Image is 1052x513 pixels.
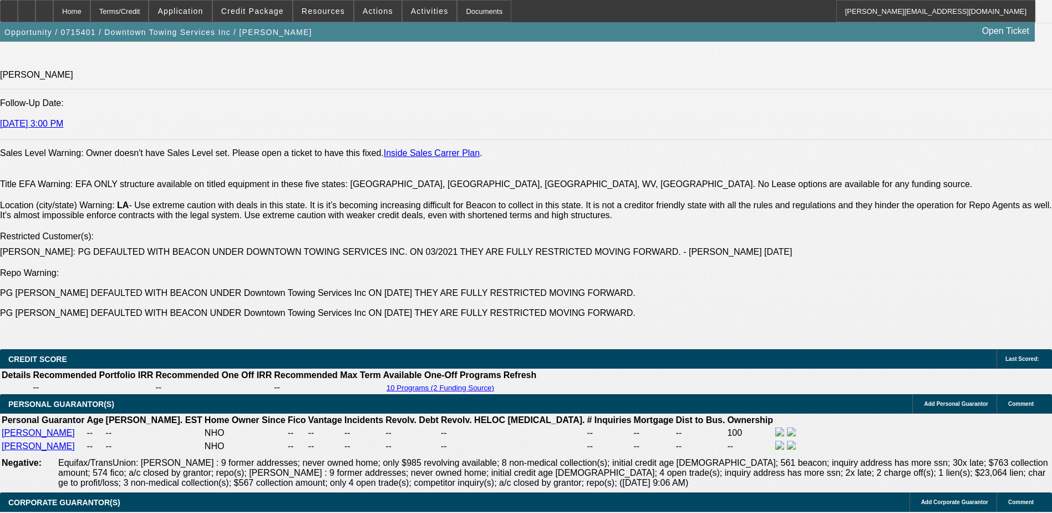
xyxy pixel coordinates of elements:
[1005,356,1039,362] span: Last Scored:
[1008,401,1034,407] span: Comment
[2,415,84,425] b: Personal Guarantor
[32,382,154,393] td: --
[221,7,284,16] span: Credit Package
[1008,499,1034,505] span: Comment
[273,370,382,381] th: Recommended Max Term
[86,148,482,158] label: Owner doesn't have Sales Level set. Please open a ticket to have this fixed. .
[149,1,211,22] button: Application
[978,22,1034,41] a: Open Ticket
[441,415,585,425] b: Revolv. HELOC [MEDICAL_DATA].
[105,427,203,439] td: --
[87,415,103,425] b: Age
[86,440,104,452] td: --
[117,200,129,210] b: LA
[213,1,292,22] button: Credit Package
[105,440,203,452] td: --
[726,427,774,439] td: 100
[384,148,480,158] a: Inside Sales Carrer Plan
[726,440,774,452] td: --
[287,440,307,452] td: --
[787,441,796,450] img: linkedin-icon.png
[205,415,286,425] b: Home Owner Since
[675,440,726,452] td: --
[308,415,342,425] b: Vantage
[587,415,631,425] b: # Inquiries
[354,1,402,22] button: Actions
[675,427,726,439] td: --
[503,370,537,381] th: Refresh
[75,179,973,189] label: EFA ONLY structure available on titled equipment in these five states: [GEOGRAPHIC_DATA], [GEOGRA...
[633,427,674,439] td: --
[155,370,272,381] th: Recommended One Off IRR
[440,427,586,439] td: --
[634,415,674,425] b: Mortgage
[385,440,439,452] td: --
[8,355,67,364] span: CREDIT SCORE
[58,458,1048,487] span: Equifax/TransUnion: [PERSON_NAME] : 9 former addresses; never owned home; only $985 revolving ava...
[288,415,306,425] b: Fico
[302,7,345,16] span: Resources
[86,427,104,439] td: --
[775,428,784,436] img: facebook-icon.png
[2,458,42,467] b: Negative:
[775,441,784,450] img: facebook-icon.png
[344,427,384,439] td: --
[2,441,75,451] a: [PERSON_NAME]
[676,415,725,425] b: Dist to Bus.
[924,401,988,407] span: Add Personal Guarantor
[157,7,203,16] span: Application
[273,382,382,393] td: --
[385,415,439,425] b: Revolv. Debt
[293,1,353,22] button: Resources
[385,427,439,439] td: --
[383,370,502,381] th: Available One-Off Programs
[204,440,286,452] td: NHO
[344,440,384,452] td: --
[8,498,120,507] span: CORPORATE GUARANTOR(S)
[4,28,312,37] span: Opportunity / 0715401 / Downtown Towing Services Inc / [PERSON_NAME]
[155,382,272,393] td: --
[2,428,75,437] a: [PERSON_NAME]
[287,427,307,439] td: --
[440,440,586,452] td: --
[921,499,988,505] span: Add Corporate Guarantor
[411,7,449,16] span: Activities
[586,427,632,439] td: --
[586,440,632,452] td: --
[403,1,457,22] button: Activities
[204,427,286,439] td: NHO
[633,440,674,452] td: --
[344,415,383,425] b: Incidents
[8,400,114,409] span: PERSONAL GUARANTOR(S)
[308,427,343,439] td: --
[308,440,343,452] td: --
[106,415,202,425] b: [PERSON_NAME]. EST
[32,370,154,381] th: Recommended Portfolio IRR
[727,415,773,425] b: Ownership
[383,383,497,393] button: 10 Programs (2 Funding Source)
[1,370,31,381] th: Details
[363,7,393,16] span: Actions
[787,428,796,436] img: linkedin-icon.png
